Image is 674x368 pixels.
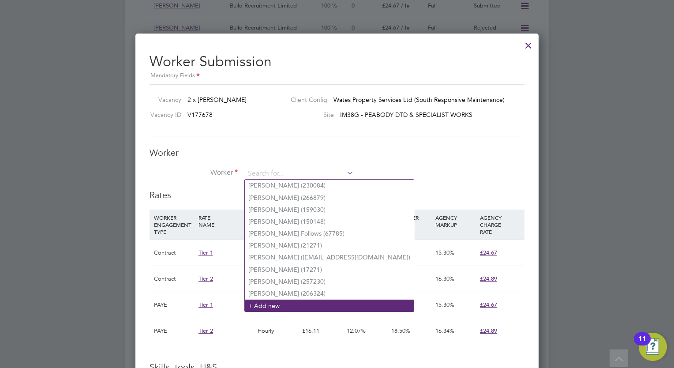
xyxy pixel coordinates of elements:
div: Contract [152,266,196,292]
span: Tier 2 [198,275,213,282]
li: [PERSON_NAME] (17271) [245,264,414,276]
span: 16.34% [435,327,454,334]
li: [PERSON_NAME] (159030) [245,204,414,216]
li: [PERSON_NAME] (150148) [245,216,414,228]
span: V177678 [187,111,213,119]
span: 18.50% [391,327,410,334]
li: [PERSON_NAME] (21271) [245,240,414,252]
h3: Rates [150,189,524,201]
label: Client Config [284,96,327,104]
div: PAYE [152,318,196,344]
button: Open Resource Center, 11 new notifications [639,333,667,361]
h3: Worker [150,147,524,158]
span: £24.67 [480,301,497,308]
span: Tier 2 [198,327,213,334]
label: Vacancy [146,96,181,104]
label: Vacancy ID [146,111,181,119]
label: Site [284,111,334,119]
span: £24.89 [480,327,497,334]
div: AGENCY CHARGE RATE [478,210,522,240]
label: Worker [150,168,238,177]
span: 12.07% [347,327,366,334]
span: Wates Property Services Ltd (South Responsive Maintenance) [333,96,505,104]
span: 15.30% [435,249,454,256]
span: Tier 1 [198,249,213,256]
div: Hourly [255,318,300,344]
span: IM38G - PEABODY DTD & SPECIALIST WORKS [340,111,472,119]
li: [PERSON_NAME] (257230) [245,276,414,288]
div: £16.11 [300,318,344,344]
div: PAYE [152,292,196,318]
span: £24.67 [480,249,497,256]
span: 2 x [PERSON_NAME] [187,96,247,104]
li: [PERSON_NAME] (206324) [245,288,414,300]
li: [PERSON_NAME] (266879) [245,192,414,204]
div: WORKER ENGAGEMENT TYPE [152,210,196,240]
div: 11 [638,339,646,350]
li: + Add new [245,300,414,312]
span: Tier 1 [198,301,213,308]
li: [PERSON_NAME] Follows (67785) [245,228,414,240]
div: RATE NAME [196,210,255,233]
span: £24.89 [480,275,497,282]
input: Search for... [245,167,354,180]
h2: Worker Submission [150,46,524,81]
span: 16.30% [435,275,454,282]
div: Mandatory Fields [150,71,524,81]
li: [PERSON_NAME] (230084) [245,180,414,192]
div: AGENCY MARKUP [433,210,478,233]
li: [PERSON_NAME] ([EMAIL_ADDRESS][DOMAIN_NAME]) [245,252,414,263]
span: 15.30% [435,301,454,308]
div: Contract [152,240,196,266]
